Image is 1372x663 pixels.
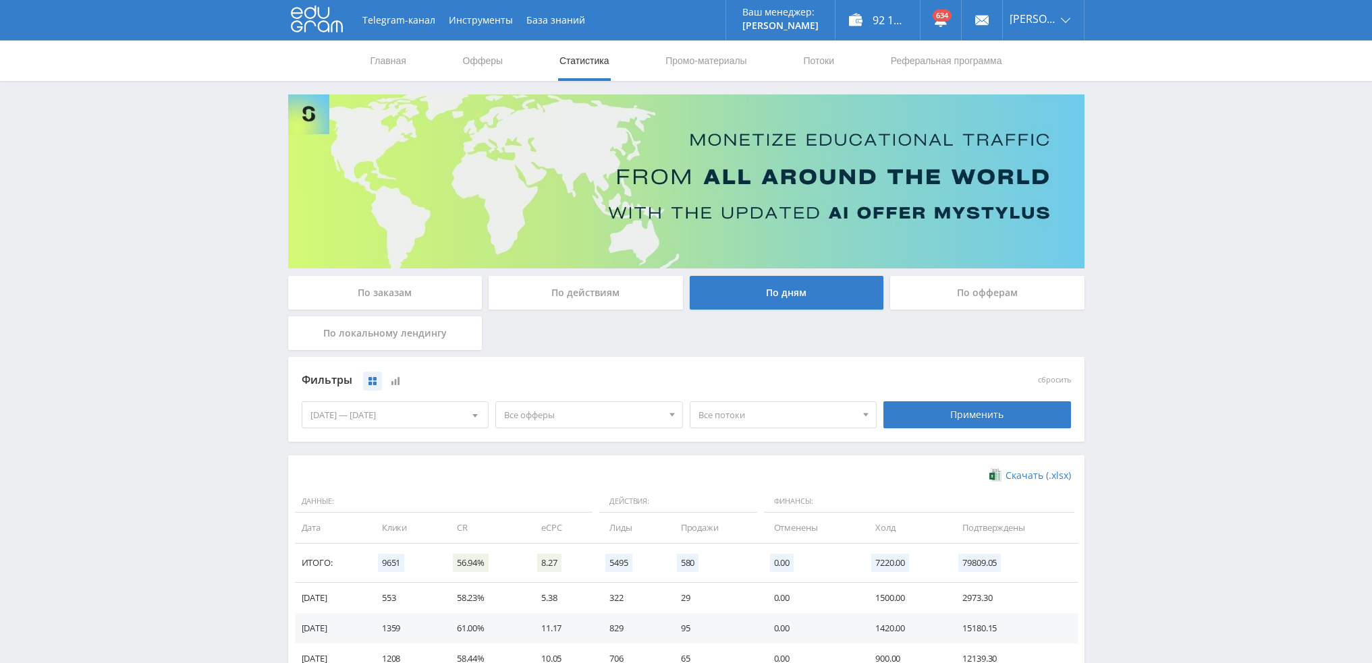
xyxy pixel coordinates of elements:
[890,276,1085,310] div: По офферам
[802,40,835,81] a: Потоки
[664,40,748,81] a: Промо-материалы
[889,40,1004,81] a: Реферальная программа
[288,94,1085,268] img: Banner
[958,554,1001,572] span: 79809.05
[770,554,794,572] span: 0.00
[862,583,949,613] td: 1500.00
[537,554,561,572] span: 8.27
[302,370,877,391] div: Фильтры
[742,20,819,31] p: [PERSON_NAME]
[742,7,819,18] p: Ваш менеджер:
[443,583,528,613] td: 58.23%
[558,40,611,81] a: Статистика
[295,613,368,643] td: [DATE]
[302,402,489,428] div: [DATE] — [DATE]
[949,583,1077,613] td: 2973.30
[443,513,528,543] td: CR
[368,513,443,543] td: Клики
[295,513,368,543] td: Дата
[462,40,505,81] a: Офферы
[949,513,1077,543] td: Подтверждены
[528,583,596,613] td: 5.38
[862,613,949,643] td: 1420.00
[1006,470,1071,481] span: Скачать (.xlsx)
[989,469,1070,482] a: Скачать (.xlsx)
[596,613,667,643] td: 829
[862,513,949,543] td: Холд
[596,583,667,613] td: 322
[667,613,761,643] td: 95
[1038,376,1071,384] button: сбросить
[761,583,862,613] td: 0.00
[667,583,761,613] td: 29
[605,554,632,572] span: 5495
[489,276,683,310] div: По действиям
[871,554,909,572] span: 7220.00
[677,554,699,572] span: 580
[596,513,667,543] td: Лиды
[453,554,489,572] span: 56.94%
[295,583,368,613] td: [DATE]
[883,401,1071,428] div: Применить
[667,513,761,543] td: Продажи
[443,613,528,643] td: 61.00%
[378,554,404,572] span: 9651
[369,40,408,81] a: Главная
[690,276,884,310] div: По дням
[368,583,443,613] td: 553
[528,513,596,543] td: eCPC
[368,613,443,643] td: 1359
[764,490,1074,513] span: Финансы:
[698,402,856,428] span: Все потоки
[295,490,593,513] span: Данные:
[288,276,483,310] div: По заказам
[989,468,1001,482] img: xlsx
[504,402,662,428] span: Все офферы
[1010,13,1057,24] span: [PERSON_NAME]
[528,613,596,643] td: 11.17
[761,513,862,543] td: Отменены
[761,613,862,643] td: 0.00
[599,490,757,513] span: Действия:
[288,316,483,350] div: По локальному лендингу
[949,613,1077,643] td: 15180.15
[295,544,368,583] td: Итого:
